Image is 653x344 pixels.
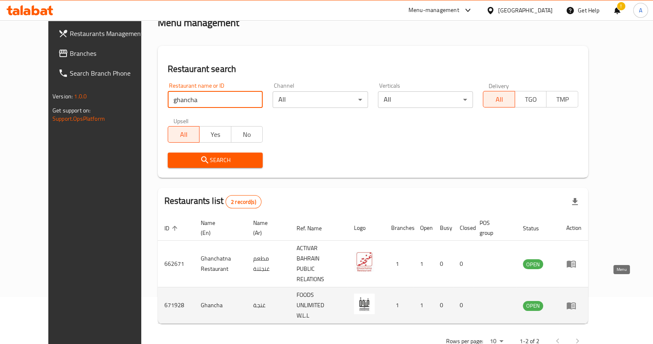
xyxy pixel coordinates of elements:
[565,192,585,212] div: Export file
[226,195,261,208] div: Total records count
[168,126,200,143] button: All
[194,287,247,324] td: Ghancha
[70,48,151,58] span: Branches
[297,223,332,233] span: Ref. Name
[639,6,642,15] span: A
[489,83,509,88] label: Delivery
[385,241,413,287] td: 1
[523,223,550,233] span: Status
[546,91,578,107] button: TMP
[52,105,90,116] span: Get support on:
[247,241,290,287] td: مطعم غنجتنة
[201,218,237,238] span: Name (En)
[483,91,515,107] button: All
[453,287,473,324] td: 0
[518,93,544,105] span: TGO
[290,241,347,287] td: ACTIVAR BAHRAIN PUBLIC RELATIONS
[168,63,578,75] h2: Restaurant search
[158,16,239,29] h2: Menu management
[487,93,512,105] span: All
[378,91,473,108] div: All
[560,215,588,241] th: Action
[453,215,473,241] th: Closed
[173,118,189,124] label: Upsell
[523,301,543,311] span: OPEN
[385,215,413,241] th: Branches
[52,43,157,63] a: Branches
[354,252,375,272] img: Ghanchatna Restaurant
[52,63,157,83] a: Search Branch Phone
[52,113,105,124] a: Support.OpsPlatform
[290,287,347,324] td: FOODS UNLIMITED W.L.L
[158,287,194,324] td: 671928
[550,93,575,105] span: TMP
[203,129,228,141] span: Yes
[199,126,231,143] button: Yes
[168,91,263,108] input: Search for restaurant name or ID..
[566,259,582,269] div: Menu
[413,215,433,241] th: Open
[235,129,260,141] span: No
[354,294,375,314] img: Ghancha
[247,287,290,324] td: غنجة
[226,198,261,206] span: 2 record(s)
[253,218,280,238] span: Name (Ar)
[74,91,87,102] span: 1.0.0
[413,287,433,324] td: 1
[231,126,263,143] button: No
[480,218,506,238] span: POS group
[385,287,413,324] td: 1
[498,6,553,15] div: [GEOGRAPHIC_DATA]
[408,5,459,15] div: Menu-management
[171,129,197,141] span: All
[433,241,453,287] td: 0
[70,29,151,38] span: Restaurants Management
[433,215,453,241] th: Busy
[158,241,194,287] td: 662671
[433,287,453,324] td: 0
[515,91,547,107] button: TGO
[164,223,180,233] span: ID
[168,153,263,168] button: Search
[52,24,157,43] a: Restaurants Management
[158,215,588,324] table: enhanced table
[194,241,247,287] td: Ghanchatna Restaurant
[52,91,73,102] span: Version:
[164,195,261,208] h2: Restaurants list
[453,241,473,287] td: 0
[273,91,368,108] div: All
[174,155,256,165] span: Search
[413,241,433,287] td: 1
[347,215,385,241] th: Logo
[70,68,151,78] span: Search Branch Phone
[523,260,543,269] span: OPEN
